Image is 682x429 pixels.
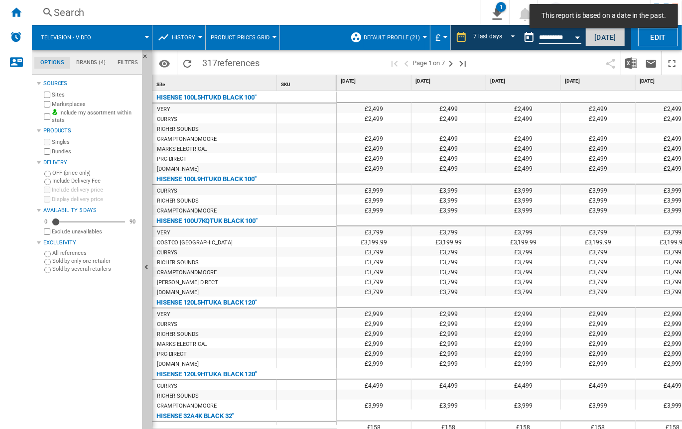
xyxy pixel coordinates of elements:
input: Include my assortment within stats [44,110,50,123]
input: Display delivery price [44,196,50,203]
div: £2,999 [337,338,411,348]
span: £ [435,32,440,43]
div: £3,999 [561,195,635,205]
div: £3,799 [486,266,560,276]
div: COSTCO [GEOGRAPHIC_DATA] [157,238,233,248]
div: £2,499 [337,163,411,173]
div: Television - video [37,25,147,50]
div: £3,199.99 [411,236,486,246]
div: £3,799 [561,246,635,256]
div: £3,799 [337,266,411,276]
input: Include Delivery Fee [44,179,51,185]
div: VERY [157,105,170,114]
div: £3,999 [486,185,560,195]
div: CURRYS [157,114,177,124]
div: £2,499 [411,103,486,113]
button: [DATE] [585,28,625,46]
div: £2,499 [411,143,486,153]
input: All references [44,251,51,257]
button: £ [435,25,445,50]
div: £2,999 [561,358,635,368]
div: PRC DIRECT [157,154,187,164]
div: £3,999 [561,205,635,214]
div: £3,999 [337,400,411,410]
button: Edit [638,28,678,46]
div: RICHER SOUNDS [157,329,199,339]
div: £3,799 [561,266,635,276]
div: £3,799 [486,226,560,236]
input: Sold by only one retailer [44,259,51,265]
span: SKU [281,82,290,87]
div: VERY [157,310,170,320]
div: 7 last days [473,33,502,40]
div: £3,799 [411,266,486,276]
div: [DOMAIN_NAME] [157,359,199,369]
div: £3,799 [561,256,635,266]
div: £3,799 [486,256,560,266]
div: £2,999 [561,308,635,318]
div: £2,499 [337,113,411,123]
div: £3,799 [337,246,411,256]
div: [DATE] [488,75,560,88]
md-tab-item: Filters [112,57,144,69]
button: Default profile (21) [364,25,425,50]
span: Television - video [41,34,91,41]
input: Bundles [44,148,50,155]
label: All references [52,249,138,257]
div: 90 [127,218,138,225]
div: PRC DIRECT [157,349,187,359]
img: mysite-bg-18x18.png [52,109,58,115]
div: £3,799 [486,276,560,286]
div: £2,999 [411,328,486,338]
div: £3,999 [486,400,560,410]
button: Reload [177,51,197,75]
md-tab-item: Brands (4) [70,57,112,69]
div: £3,999 [337,205,411,214]
button: Share this bookmark with others [601,51,621,75]
div: £2,499 [486,133,560,143]
label: Sold by only one retailer [52,257,138,265]
span: [DATE] [341,78,409,85]
div: £2,999 [337,348,411,358]
span: This report is based on a date in the past. [539,11,669,21]
button: Television - video [41,25,101,50]
md-select: REPORTS.WIZARD.STEPS.REPORT.STEPS.REPORT_OPTIONS.PERIOD: 7 last days [472,29,519,46]
div: Sources [43,80,138,88]
div: RICHER SOUNDS [157,391,199,401]
div: RICHER SOUNDS [157,196,199,206]
button: Product prices grid [211,25,274,50]
div: £2,999 [561,328,635,338]
label: Marketplaces [52,101,138,108]
div: £3,999 [411,195,486,205]
div: Default profile (21) [350,25,425,50]
div: Site Sort None [154,75,276,91]
input: Sold by several retailers [44,267,51,273]
div: [DATE] [563,75,635,88]
div: This report is based on a date in the past. [519,25,583,50]
div: £2,499 [337,133,411,143]
div: £2,999 [561,318,635,328]
div: £4,499 [561,380,635,390]
div: £3,999 [411,205,486,214]
div: CRAMPTONANDMOORE [157,134,217,144]
div: £2,499 [486,153,560,163]
div: £3,199.99 [561,236,635,246]
button: Maximize [662,51,682,75]
div: £2,499 [561,133,635,143]
div: £2,999 [486,328,560,338]
div: 0 [42,218,50,225]
span: [DATE] [565,78,633,85]
div: £3,799 [561,226,635,236]
md-slider: Availability [52,217,125,227]
div: [PERSON_NAME] DIRECT [157,278,218,288]
div: £2,999 [337,318,411,328]
label: Include Delivery Fee [52,177,138,185]
div: £2,499 [411,133,486,143]
div: £3,999 [561,185,635,195]
div: HISENSE 100L9HTUKD BLACK 100" [156,173,257,185]
div: £2,499 [561,163,635,173]
div: £3,799 [561,286,635,296]
div: £2,999 [561,338,635,348]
